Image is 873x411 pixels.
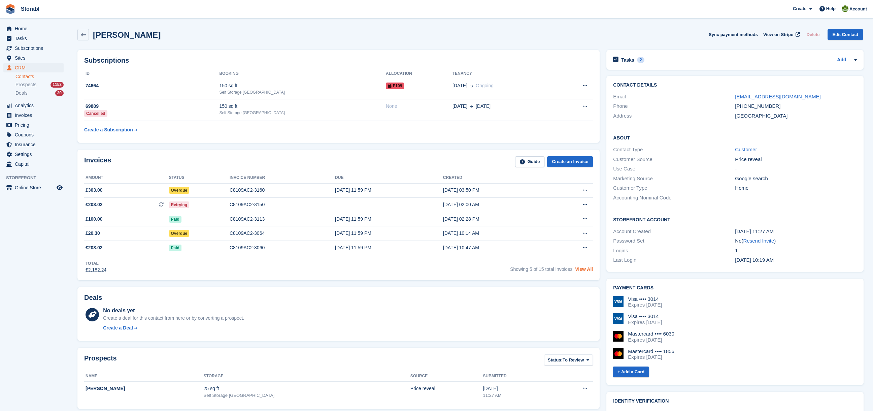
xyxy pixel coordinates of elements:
[230,172,335,183] th: Invoice number
[386,83,404,89] span: F109
[3,34,64,43] a: menu
[3,159,64,169] a: menu
[735,228,857,235] div: [DATE] 11:27 AM
[613,102,735,110] div: Phone
[510,266,572,272] span: Showing 5 of 15 total invoices
[613,93,735,101] div: Email
[86,230,100,237] span: £20.30
[548,357,563,363] span: Status:
[837,56,846,64] a: Add
[15,140,55,149] span: Insurance
[709,29,758,40] button: Sync payment methods
[86,201,103,208] span: £203.02
[169,216,181,223] span: Paid
[56,184,64,192] a: Preview store
[443,230,551,237] div: [DATE] 10:14 AM
[628,313,662,319] div: Visa •••• 3014
[103,315,244,322] div: Create a deal for this contact from here or by converting a prospect.
[84,126,133,133] div: Create a Subscription
[483,371,552,382] th: Submitted
[219,82,386,89] div: 150 sq ft
[515,156,545,167] a: Guide
[575,266,593,272] a: View All
[204,385,410,392] div: 25 sq ft
[628,319,662,325] div: Expires [DATE]
[628,337,674,343] div: Expires [DATE]
[3,53,64,63] a: menu
[849,6,867,12] span: Account
[15,120,55,130] span: Pricing
[230,230,335,237] div: C8109AC2-3064
[743,238,774,244] a: Resend Invite
[84,68,219,79] th: ID
[51,82,64,88] div: 1152
[826,5,836,12] span: Help
[86,260,106,266] div: Total
[613,348,624,359] img: Mastercard Logo
[735,184,857,192] div: Home
[3,140,64,149] a: menu
[15,90,64,97] a: Deals 30
[15,183,55,192] span: Online Store
[628,331,674,337] div: Mastercard •••• 6030
[613,194,735,202] div: Accounting Nominal Code
[219,68,386,79] th: Booking
[335,244,443,251] div: [DATE] 11:59 PM
[628,354,674,360] div: Expires [DATE]
[15,90,28,96] span: Deals
[219,103,386,110] div: 150 sq ft
[86,385,204,392] div: [PERSON_NAME]
[735,94,820,99] a: [EMAIL_ADDRESS][DOMAIN_NAME]
[547,156,593,167] a: Create an Invoice
[103,324,244,331] a: Create a Deal
[3,110,64,120] a: menu
[84,124,137,136] a: Create a Subscription
[793,5,806,12] span: Create
[3,63,64,72] a: menu
[386,103,452,110] div: None
[763,31,793,38] span: View on Stripe
[804,29,822,40] button: Delete
[169,172,230,183] th: Status
[15,43,55,53] span: Subscriptions
[169,201,190,208] span: Retrying
[3,24,64,33] a: menu
[628,302,662,308] div: Expires [DATE]
[735,175,857,183] div: Google search
[84,156,111,167] h2: Invoices
[15,24,55,33] span: Home
[335,172,443,183] th: Due
[735,165,857,173] div: -
[735,147,757,152] a: Customer
[3,183,64,192] a: menu
[103,324,133,331] div: Create a Deal
[443,172,551,183] th: Created
[219,89,386,95] div: Self Storage [GEOGRAPHIC_DATA]
[613,256,735,264] div: Last Login
[204,392,410,399] div: Self Storage [GEOGRAPHIC_DATA]
[735,247,857,255] div: 1
[637,57,645,63] div: 2
[761,29,801,40] a: View on Stripe
[735,156,857,163] div: Price reveal
[15,110,55,120] span: Invoices
[613,313,624,324] img: Visa Logo
[230,187,335,194] div: C8109AC2-3160
[544,354,593,366] button: Status: To Review
[84,172,169,183] th: Amount
[735,237,857,245] div: No
[18,3,42,14] a: Storabl
[169,245,181,251] span: Paid
[613,228,735,235] div: Account Created
[84,82,219,89] div: 74664
[15,73,64,80] a: Contacts
[103,307,244,315] div: No deals yet
[410,371,483,382] th: Source
[84,354,117,367] h2: Prospects
[386,68,452,79] th: Allocation
[842,5,848,12] img: Shurrelle Harrington
[613,184,735,192] div: Customer Type
[613,216,857,223] h2: Storefront Account
[452,103,467,110] span: [DATE]
[15,159,55,169] span: Capital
